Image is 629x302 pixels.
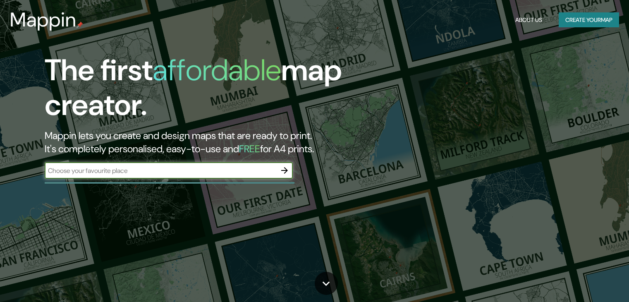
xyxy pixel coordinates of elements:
img: mappin-pin [77,22,83,28]
h1: The first map creator. [45,53,359,129]
h2: Mappin lets you create and design maps that are ready to print. It's completely personalised, eas... [45,129,359,156]
h1: affordable [153,51,281,89]
button: About Us [512,12,545,28]
h3: Mappin [10,8,77,31]
button: Create yourmap [559,12,619,28]
input: Choose your favourite place [45,166,276,175]
h5: FREE [239,142,260,155]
